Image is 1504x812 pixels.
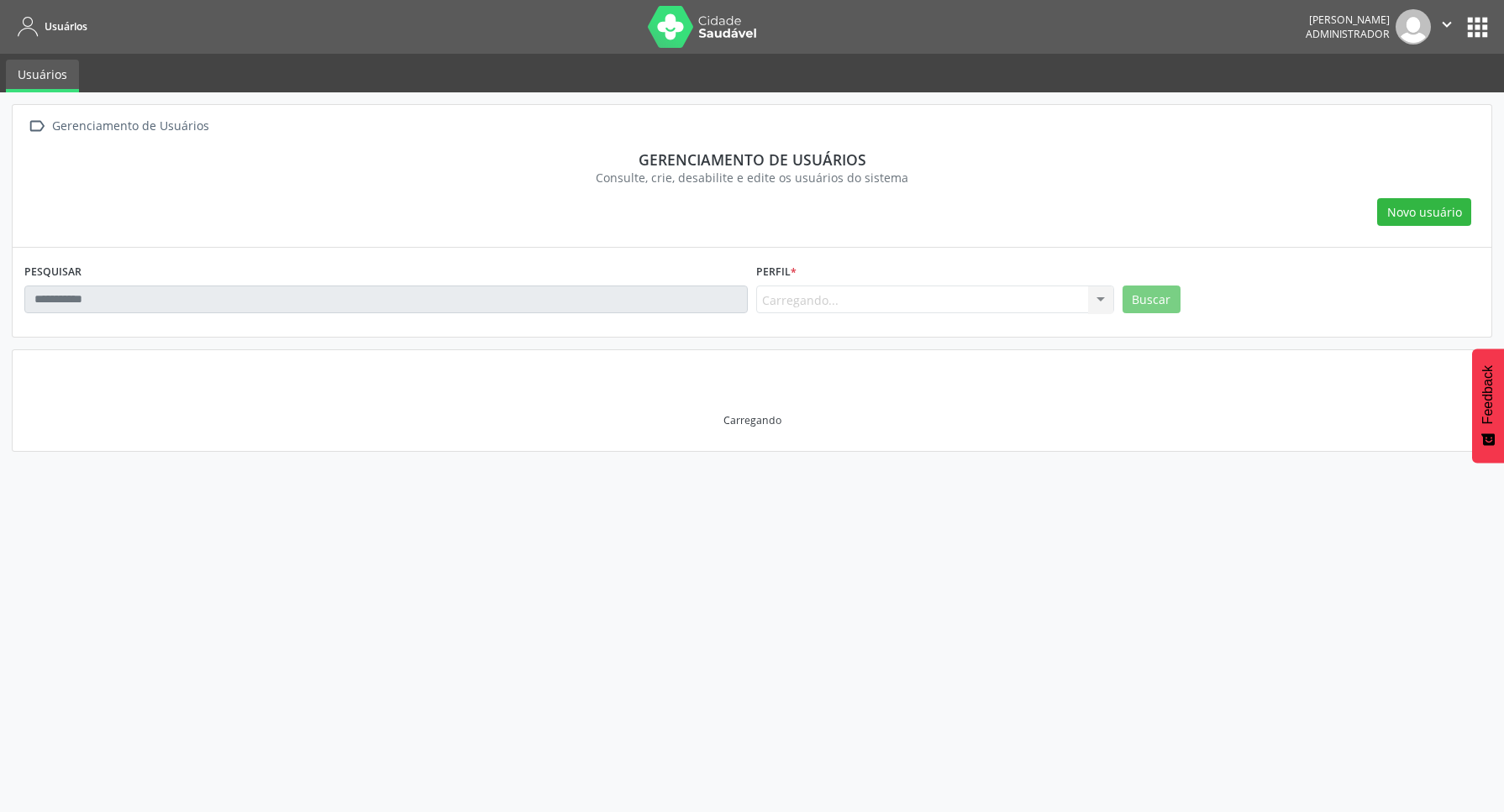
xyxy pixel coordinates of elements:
[1463,13,1492,42] button: apps
[1472,348,1504,463] button: Feedback - Mostrar pesquisa
[36,150,1468,169] div: Gerenciamento de usuários
[49,114,212,139] div: Gerenciamento de Usuários
[723,413,781,427] div: Carregando
[24,259,82,286] label: PESQUISAR
[1396,9,1431,45] img: img
[6,60,79,92] a: Usuários
[1480,365,1496,424] span: Feedback
[1306,27,1390,41] span: Administrador
[1123,286,1181,314] button: Buscar
[1387,203,1462,221] span: Novo usuário
[756,259,797,286] label: Perfil
[24,114,212,139] a:  Gerenciamento de Usuários
[12,13,87,40] a: Usuários
[1431,9,1463,45] button: 
[1438,15,1456,34] i: 
[45,19,87,34] span: Usuários
[24,114,49,139] i: 
[1377,198,1471,227] button: Novo usuário
[36,169,1468,186] div: Consulte, crie, desabilite e edite os usuários do sistema
[1306,13,1390,27] div: [PERSON_NAME]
